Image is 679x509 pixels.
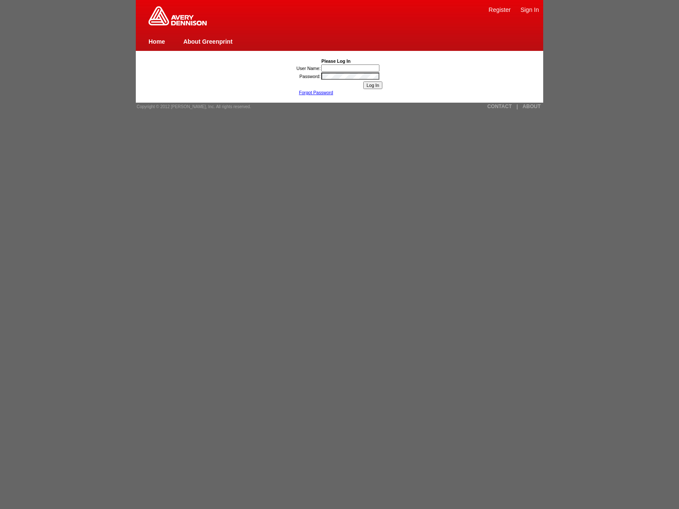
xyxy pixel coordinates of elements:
a: CONTACT [487,103,512,109]
label: Password: [300,74,321,79]
a: Register [488,6,511,13]
a: About Greenprint [183,38,233,45]
b: Please Log In [321,59,351,64]
a: | [516,103,518,109]
img: Home [149,6,207,25]
a: ABOUT [522,103,541,109]
a: Forgot Password [299,90,333,95]
a: Sign In [520,6,539,13]
input: Log In [363,81,383,89]
a: Greenprint [149,21,207,26]
a: Home [149,38,165,45]
span: Copyright © 2012 [PERSON_NAME], Inc. All rights reserved. [137,104,251,109]
label: User Name: [297,66,321,71]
